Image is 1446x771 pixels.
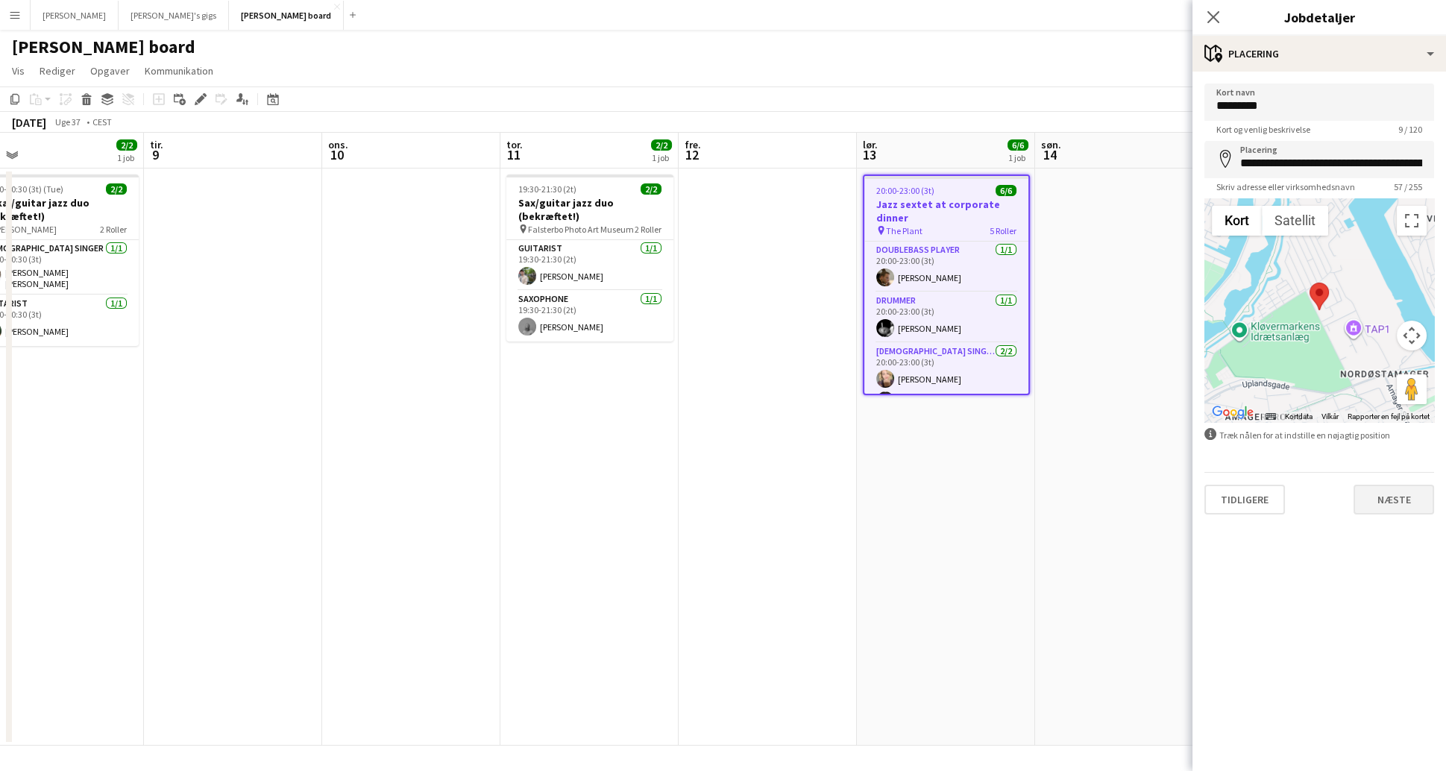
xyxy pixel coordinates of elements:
[864,292,1028,343] app-card-role: Drummer1/120:00-23:00 (3t)[PERSON_NAME]
[90,64,130,78] span: Opgaver
[876,185,934,196] span: 20:00-23:00 (3t)
[506,174,673,342] app-job-card: 19:30-21:30 (2t)2/2Sax/guitar jazz duo (bekræftet!) Falsterbo Photo Art Museum2 RollerGuitarist1/...
[652,152,671,163] div: 1 job
[996,185,1016,196] span: 6/6
[12,64,25,78] span: Vis
[106,183,127,195] span: 2/2
[1397,374,1427,404] button: Træk Pegman hen på kortet for at åbne Street View
[145,64,213,78] span: Kommunikation
[92,116,112,128] div: CEST
[685,138,701,151] span: fre.
[1204,428,1434,442] div: Træk nålen for at indstille en nøjagtig position
[84,61,136,81] a: Opgaver
[150,138,163,151] span: tir.
[6,61,31,81] a: Vis
[1382,181,1434,192] span: 57 / 255
[990,225,1016,236] span: 5 Roller
[506,138,523,151] span: tor.
[100,224,127,235] span: 2 Roller
[863,138,878,151] span: lør.
[528,224,634,235] span: Falsterbo Photo Art Museum
[651,139,672,151] span: 2/2
[1039,146,1061,163] span: 14
[864,343,1028,420] app-card-role: [DEMOGRAPHIC_DATA] Singer2/220:00-23:00 (3t)[PERSON_NAME][PERSON_NAME] [PERSON_NAME]
[1041,138,1061,151] span: søn.
[506,196,673,223] h3: Sax/guitar jazz duo (bekræftet!)
[1266,412,1276,422] button: Tastaturgenveje
[1192,36,1446,72] div: Placering
[1285,412,1313,422] button: Kortdata
[504,146,523,163] span: 11
[861,146,878,163] span: 13
[119,1,229,30] button: [PERSON_NAME]'s gigs
[12,36,195,58] h1: [PERSON_NAME] board
[886,225,922,236] span: The Plant
[1321,412,1339,421] a: Vilkår (åbnes i en ny fane)
[506,240,673,291] app-card-role: Guitarist1/119:30-21:30 (2t)[PERSON_NAME]
[34,61,81,81] a: Rediger
[12,115,46,130] div: [DATE]
[1397,321,1427,350] button: Styringselement til kortkamera
[139,61,219,81] a: Kommunikation
[1192,7,1446,27] h3: Jobdetaljer
[518,183,576,195] span: 19:30-21:30 (2t)
[229,1,344,30] button: [PERSON_NAME] board
[1348,412,1430,421] a: Rapporter en fejl på kortet
[328,138,348,151] span: ons.
[326,146,348,163] span: 10
[641,183,661,195] span: 2/2
[1397,206,1427,236] button: Slå fuld skærm til/fra
[49,116,87,128] span: Uge 37
[864,242,1028,292] app-card-role: Doublebass Player1/120:00-23:00 (3t)[PERSON_NAME]
[506,291,673,342] app-card-role: Saxophone1/119:30-21:30 (2t)[PERSON_NAME]
[117,152,136,163] div: 1 job
[635,224,661,235] span: 2 Roller
[31,1,119,30] button: [PERSON_NAME]
[864,198,1028,224] h3: Jazz sextet at corporate dinner
[1354,485,1434,514] button: Næste
[1204,124,1322,135] span: Kort og venlig beskrivelse
[1204,485,1285,514] button: Tidligere
[682,146,701,163] span: 12
[148,146,163,163] span: 9
[1208,403,1257,422] img: Google
[40,64,75,78] span: Rediger
[1386,124,1434,135] span: 9 / 120
[1262,206,1328,236] button: Vis satellitbilleder
[863,174,1030,395] app-job-card: 20:00-23:00 (3t)6/6Jazz sextet at corporate dinner The Plant5 RollerDoublebass Player1/120:00-23:...
[1008,139,1028,151] span: 6/6
[1212,206,1262,236] button: Vis vejkort
[1008,152,1028,163] div: 1 job
[1204,181,1367,192] span: Skriv adresse eller virksomhedsnavn
[1208,403,1257,422] a: Åbn dette området i Google Maps (åbner i et nyt vindue)
[116,139,137,151] span: 2/2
